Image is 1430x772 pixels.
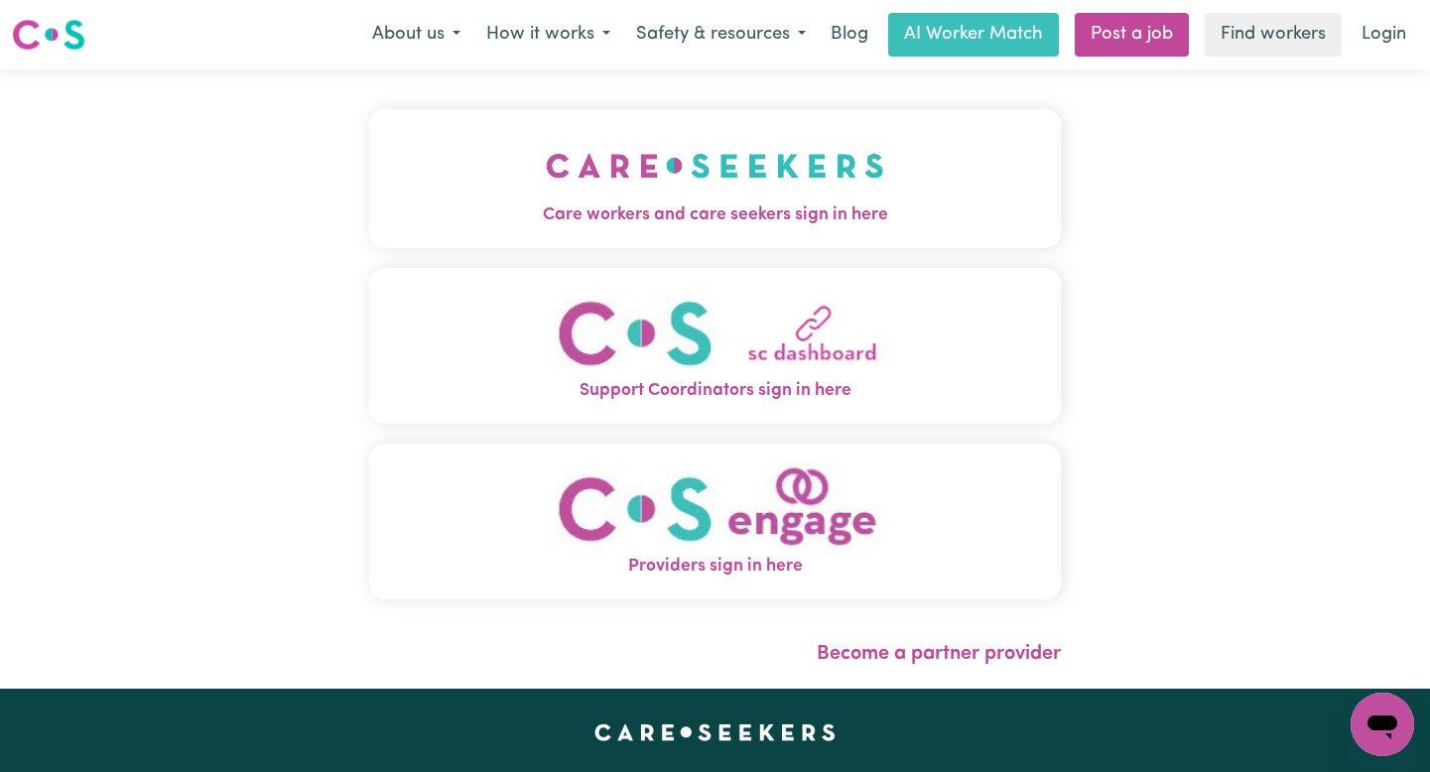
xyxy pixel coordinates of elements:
[623,14,819,56] button: Safety & resources
[1075,13,1189,57] a: Post a job
[369,202,1061,228] span: Care workers and care seekers sign in here
[1205,13,1342,57] a: Find workers
[369,268,1061,424] button: Support Coordinators sign in here
[1350,13,1418,57] a: Login
[359,14,473,56] button: About us
[369,109,1061,248] button: Care workers and care seekers sign in here
[369,444,1061,599] button: Providers sign in here
[369,554,1061,579] span: Providers sign in here
[1351,693,1414,756] iframe: Button to launch messaging window
[594,724,836,740] a: Careseekers home page
[819,13,880,57] a: Blog
[473,14,623,56] button: How it works
[12,17,85,53] img: Careseekers logo
[369,378,1061,404] span: Support Coordinators sign in here
[888,13,1059,57] a: AI Worker Match
[12,12,85,58] a: Careseekers logo
[817,644,1061,664] a: Become a partner provider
